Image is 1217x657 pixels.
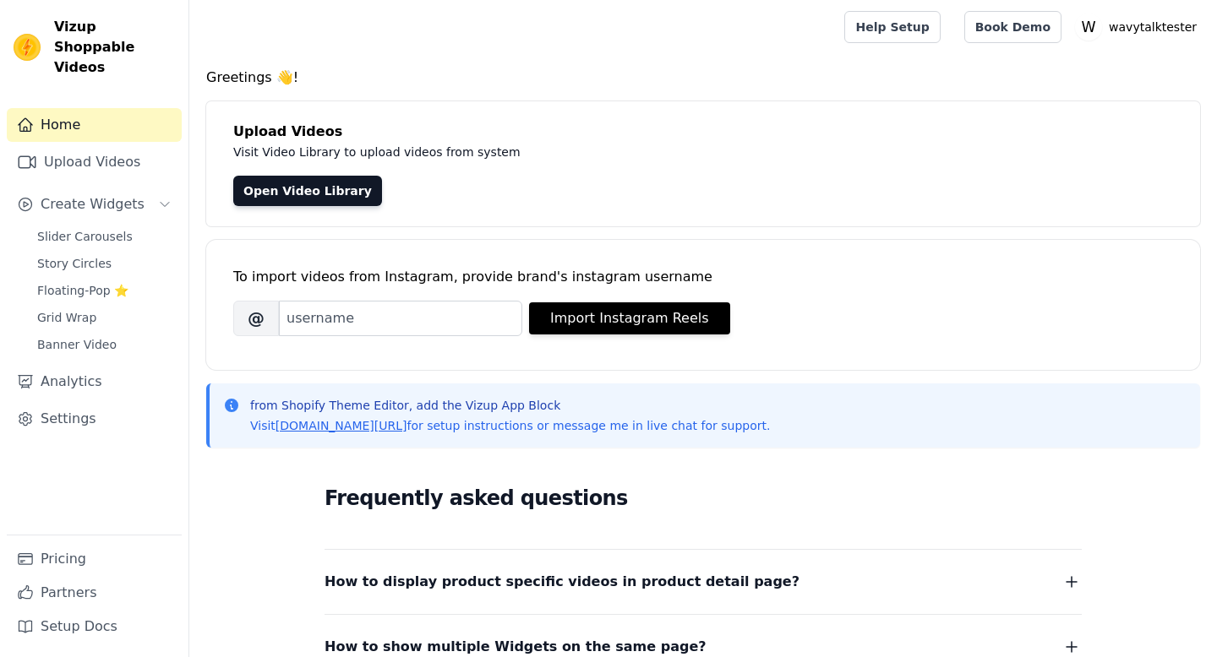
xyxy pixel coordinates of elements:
h4: Upload Videos [233,122,1173,142]
p: Visit for setup instructions or message me in live chat for support. [250,417,770,434]
span: Grid Wrap [37,309,96,326]
a: Partners [7,576,182,610]
a: [DOMAIN_NAME][URL] [276,419,407,432]
a: Upload Videos [7,145,182,179]
button: How to display product specific videos in product detail page? [325,570,1082,594]
a: Story Circles [27,252,182,275]
span: How to display product specific videos in product detail page? [325,570,800,594]
span: Banner Video [37,336,117,353]
span: Floating-Pop ⭐ [37,282,128,299]
text: W [1082,19,1096,35]
a: Analytics [7,365,182,399]
a: Setup Docs [7,610,182,643]
p: Visit Video Library to upload videos from system [233,142,991,162]
h4: Greetings 👋! [206,68,1200,88]
a: Help Setup [844,11,940,43]
a: Settings [7,402,182,436]
p: from Shopify Theme Editor, add the Vizup App Block [250,397,770,414]
h2: Frequently asked questions [325,481,1082,515]
button: W wavytalktester [1075,12,1203,42]
a: Grid Wrap [27,306,182,329]
a: Banner Video [27,333,182,356]
a: Book Demo [964,11,1061,43]
span: Create Widgets [41,194,145,214]
span: @ [233,301,279,336]
button: Import Instagram Reels [529,302,730,334]
button: Create Widgets [7,187,182,221]
a: Floating-Pop ⭐ [27,279,182,302]
img: Vizup [14,34,41,61]
span: Slider Carousels [37,228,133,245]
input: username [279,301,522,336]
a: Pricing [7,542,182,576]
a: Slider Carousels [27,225,182,248]
span: Story Circles [37,255,112,272]
a: Open Video Library [233,176,382,206]
span: Vizup Shoppable Videos [54,17,175,78]
a: Home [7,108,182,142]
div: To import videos from Instagram, provide brand's instagram username [233,267,1173,287]
p: wavytalktester [1102,12,1203,42]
